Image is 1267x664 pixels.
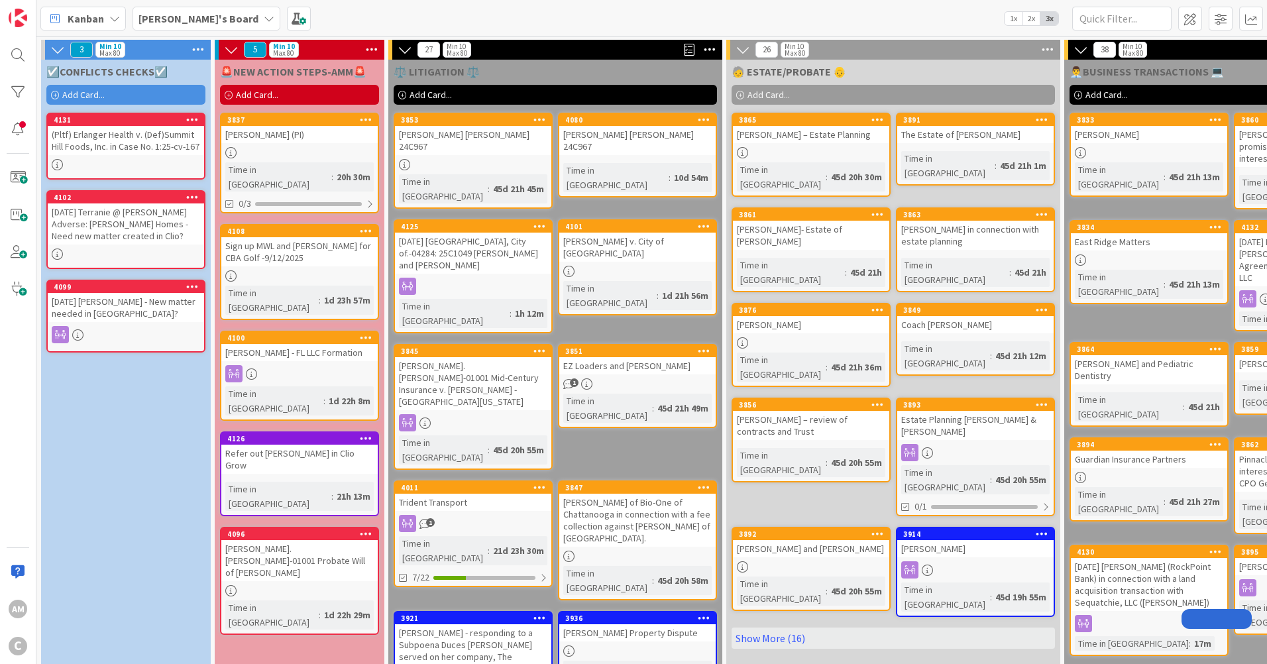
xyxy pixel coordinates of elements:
[1075,636,1189,651] div: Time in [GEOGRAPHIC_DATA]
[737,162,826,192] div: Time in [GEOGRAPHIC_DATA]
[737,258,845,287] div: Time in [GEOGRAPHIC_DATA]
[657,288,659,303] span: :
[897,528,1054,557] div: 3914[PERSON_NAME]
[733,316,889,333] div: [PERSON_NAME]
[826,360,828,374] span: :
[244,42,266,58] span: 5
[1071,451,1227,468] div: Guardian Insurance Partners
[903,400,1054,410] div: 3893
[903,210,1054,219] div: 3863
[54,115,204,125] div: 4131
[401,222,551,231] div: 4125
[896,398,1055,516] a: 3893Estate Planning [PERSON_NAME] & [PERSON_NAME]Time in [GEOGRAPHIC_DATA]:45d 20h 55m0/1
[46,65,168,78] span: ☑️CONFLICTS CHECKS☑️
[325,394,374,408] div: 1d 22h 8m
[1075,270,1164,299] div: Time in [GEOGRAPHIC_DATA]
[732,628,1055,649] a: Show More (16)
[221,332,378,344] div: 4100
[733,221,889,250] div: [PERSON_NAME]- Estate of [PERSON_NAME]
[221,344,378,361] div: [PERSON_NAME] - FL LLC Formation
[732,207,891,292] a: 3861[PERSON_NAME]- Estate of [PERSON_NAME]Time in [GEOGRAPHIC_DATA]:45d 21h
[1070,65,1224,78] span: 👨‍💼BUSINESS TRANSACTIONS 💻
[733,114,889,143] div: 3865[PERSON_NAME] – Estate Planning
[394,480,553,587] a: 4011Trident TransportTime in [GEOGRAPHIC_DATA]:21d 23h 30m7/22
[1070,437,1229,522] a: 3894Guardian Insurance PartnersTime in [GEOGRAPHIC_DATA]:45d 21h 27m
[138,12,258,25] b: [PERSON_NAME]'s Board
[401,347,551,356] div: 3845
[221,433,378,445] div: 4126
[992,349,1050,363] div: 45d 21h 12m
[68,11,104,27] span: Kanban
[828,170,885,184] div: 45d 20h 30m
[896,527,1055,617] a: 3914[PERSON_NAME]Time in [GEOGRAPHIC_DATA]:45d 19h 55m
[565,222,716,231] div: 4101
[559,612,716,641] div: 3936[PERSON_NAME] Property Dispute
[733,411,889,440] div: [PERSON_NAME] – review of contracts and Trust
[897,304,1054,333] div: 3849Coach [PERSON_NAME]
[395,345,551,410] div: 3845[PERSON_NAME].[PERSON_NAME]-01001 Mid-Century Insurance v. [PERSON_NAME] - [GEOGRAPHIC_DATA][...
[1191,636,1215,651] div: 17m
[227,333,378,343] div: 4100
[845,265,847,280] span: :
[558,480,717,600] a: 3847[PERSON_NAME] of Bio-One of Chattanooga in connection with a fee collection against [PERSON_N...
[395,114,551,155] div: 3853[PERSON_NAME] [PERSON_NAME] 24C967
[1164,494,1166,509] span: :
[490,443,547,457] div: 45d 20h 55m
[48,281,204,322] div: 4099[DATE] [PERSON_NAME] - New matter needed in [GEOGRAPHIC_DATA]?
[733,399,889,440] div: 3856[PERSON_NAME] – review of contracts and Trust
[559,612,716,624] div: 3936
[1072,7,1172,30] input: Quick Filter...
[990,472,992,487] span: :
[732,303,891,387] a: 3876[PERSON_NAME]Time in [GEOGRAPHIC_DATA]:45d 21h 36m
[447,43,466,50] div: Min 10
[671,170,712,185] div: 10d 54m
[220,331,379,421] a: 4100[PERSON_NAME] - FL LLC FormationTime in [GEOGRAPHIC_DATA]:1d 22h 8m
[847,265,885,280] div: 45d 21h
[395,482,551,511] div: 4011Trident Transport
[426,518,435,527] span: 1
[997,158,1050,173] div: 45d 21h 1m
[897,316,1054,333] div: Coach [PERSON_NAME]
[558,113,717,197] a: 4080[PERSON_NAME] [PERSON_NAME] 24C967Time in [GEOGRAPHIC_DATA]:10d 54m
[897,399,1054,440] div: 3893Estate Planning [PERSON_NAME] & [PERSON_NAME]
[559,233,716,262] div: [PERSON_NAME] v. City of [GEOGRAPHIC_DATA]
[747,89,790,101] span: Add Card...
[737,577,826,606] div: Time in [GEOGRAPHIC_DATA]
[220,113,379,213] a: 3837[PERSON_NAME] (PI)Time in [GEOGRAPHIC_DATA]:20h 30m0/3
[1071,233,1227,250] div: East Ridge Matters
[410,89,452,101] span: Add Card...
[732,113,891,197] a: 3865[PERSON_NAME] – Estate PlanningTime in [GEOGRAPHIC_DATA]:45d 20h 30m
[1166,277,1223,292] div: 45d 21h 13m
[48,281,204,293] div: 4099
[447,50,467,56] div: Max 80
[563,163,669,192] div: Time in [GEOGRAPHIC_DATA]
[1085,89,1128,101] span: Add Card...
[1070,113,1229,197] a: 3833[PERSON_NAME]Time in [GEOGRAPHIC_DATA]:45d 21h 13m
[733,528,889,540] div: 3892
[737,353,826,382] div: Time in [GEOGRAPHIC_DATA]
[903,529,1054,539] div: 3914
[903,305,1054,315] div: 3849
[1071,343,1227,384] div: 3864[PERSON_NAME] and Pediatric Dentistry
[739,305,889,315] div: 3876
[488,182,490,196] span: :
[570,378,578,387] span: 1
[1071,439,1227,451] div: 3894
[273,50,294,56] div: Max 80
[826,455,828,470] span: :
[1093,42,1116,58] span: 38
[897,411,1054,440] div: Estate Planning [PERSON_NAME] & [PERSON_NAME]
[559,126,716,155] div: [PERSON_NAME] [PERSON_NAME] 24C967
[394,65,480,78] span: ⚖️ LITIGATION ⚖️
[1185,400,1223,414] div: 45d 21h
[221,225,378,266] div: 4108Sign up MWL and [PERSON_NAME] for CBA Golf -9/12/2025
[221,528,378,581] div: 4096[PERSON_NAME].[PERSON_NAME]-01001 Probate Will of [PERSON_NAME]
[1123,50,1143,56] div: Max 80
[395,126,551,155] div: [PERSON_NAME] [PERSON_NAME] 24C967
[319,293,321,307] span: :
[221,114,378,143] div: 3837[PERSON_NAME] (PI)
[785,50,805,56] div: Max 80
[897,126,1054,143] div: The Estate of [PERSON_NAME]
[897,540,1054,557] div: [PERSON_NAME]
[395,221,551,233] div: 4125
